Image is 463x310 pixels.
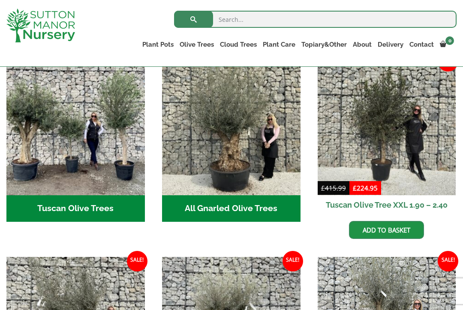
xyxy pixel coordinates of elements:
[174,11,457,28] input: Search...
[445,36,454,45] span: 0
[321,184,346,192] bdi: 415.99
[321,184,325,192] span: £
[127,251,147,271] span: Sale!
[353,184,378,192] bdi: 224.95
[318,57,456,215] a: Sale! Tuscan Olive Tree XXL 1.90 – 2.40
[162,57,301,221] a: Visit product category All Gnarled Olive Trees
[437,39,457,51] a: 0
[406,39,437,51] a: Contact
[162,57,301,195] img: All Gnarled Olive Trees
[318,57,456,195] img: Tuscan Olive Tree XXL 1.90 - 2.40
[217,39,260,51] a: Cloud Trees
[318,195,456,215] h2: Tuscan Olive Tree XXL 1.90 – 2.40
[6,57,145,195] img: Tuscan Olive Trees
[375,39,406,51] a: Delivery
[260,39,298,51] a: Plant Care
[162,195,301,222] h2: All Gnarled Olive Trees
[298,39,350,51] a: Topiary&Other
[139,39,177,51] a: Plant Pots
[177,39,217,51] a: Olive Trees
[6,195,145,222] h2: Tuscan Olive Trees
[283,251,303,271] span: Sale!
[438,251,458,271] span: Sale!
[349,221,424,239] a: Add to basket: “Tuscan Olive Tree XXL 1.90 - 2.40”
[353,184,357,192] span: £
[6,9,75,42] img: logo
[6,57,145,221] a: Visit product category Tuscan Olive Trees
[350,39,375,51] a: About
